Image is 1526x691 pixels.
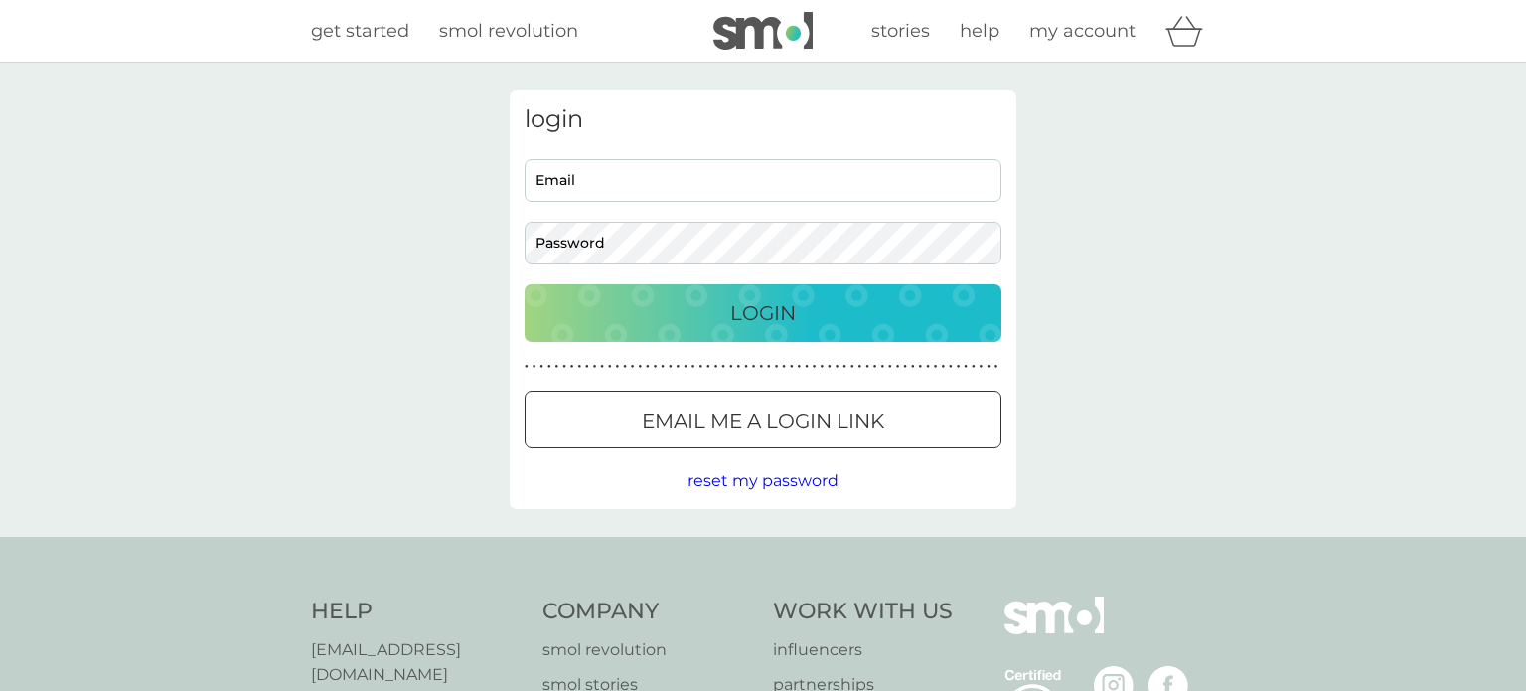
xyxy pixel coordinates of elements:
p: ● [994,362,998,372]
p: ● [547,362,551,372]
p: ● [585,362,589,372]
a: get started [311,17,409,46]
p: ● [759,362,763,372]
p: ● [903,362,907,372]
p: ● [577,362,581,372]
p: ● [919,362,923,372]
span: get started [311,20,409,42]
p: ● [677,362,681,372]
p: ● [661,362,665,372]
p: Login [730,297,796,329]
p: ● [941,362,945,372]
p: ● [767,362,771,372]
span: my account [1029,20,1136,42]
p: ● [987,362,991,372]
span: stories [871,20,930,42]
button: Email me a login link [525,391,1001,448]
p: ● [533,362,536,372]
p: ● [752,362,756,372]
p: ● [555,362,559,372]
p: ● [880,362,884,372]
button: Login [525,284,1001,342]
p: ● [782,362,786,372]
p: Email me a login link [642,405,884,436]
img: smol [713,12,813,50]
p: ● [972,362,976,372]
h4: Help [311,597,523,627]
p: ● [873,362,877,372]
p: ● [842,362,846,372]
p: ● [888,362,892,372]
h4: Company [542,597,754,627]
p: ● [896,362,900,372]
p: ● [926,362,930,372]
p: ● [691,362,695,372]
p: ● [957,362,961,372]
p: ● [638,362,642,372]
p: ● [706,362,710,372]
a: [EMAIL_ADDRESS][DOMAIN_NAME] [311,637,523,688]
p: ● [669,362,673,372]
p: ● [964,362,968,372]
span: reset my password [687,471,839,490]
p: ● [744,362,748,372]
p: ● [684,362,687,372]
p: ● [646,362,650,372]
p: ● [850,362,854,372]
img: smol [1004,597,1104,664]
a: help [960,17,999,46]
p: ● [600,362,604,372]
div: basket [1165,11,1215,51]
p: ● [654,362,658,372]
h4: Work With Us [773,597,953,627]
p: ● [790,362,794,372]
p: ● [980,362,984,372]
p: ● [798,362,802,372]
a: my account [1029,17,1136,46]
p: ● [570,362,574,372]
p: ● [858,362,862,372]
p: ● [949,362,953,372]
p: ● [623,362,627,372]
span: smol revolution [439,20,578,42]
h3: login [525,105,1001,134]
p: ● [721,362,725,372]
p: ● [698,362,702,372]
p: ● [562,362,566,372]
p: ● [775,362,779,372]
a: influencers [773,637,953,663]
p: ● [805,362,809,372]
p: ● [525,362,529,372]
p: ● [934,362,938,372]
p: ● [828,362,832,372]
button: reset my password [687,468,839,494]
p: ● [820,362,824,372]
a: smol revolution [439,17,578,46]
p: ● [836,362,839,372]
p: ● [539,362,543,372]
a: smol revolution [542,637,754,663]
p: ● [608,362,612,372]
p: ● [631,362,635,372]
p: ● [593,362,597,372]
p: ● [714,362,718,372]
p: ● [813,362,817,372]
p: ● [729,362,733,372]
p: ● [616,362,620,372]
a: stories [871,17,930,46]
p: ● [737,362,741,372]
span: help [960,20,999,42]
p: ● [865,362,869,372]
p: ● [911,362,915,372]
